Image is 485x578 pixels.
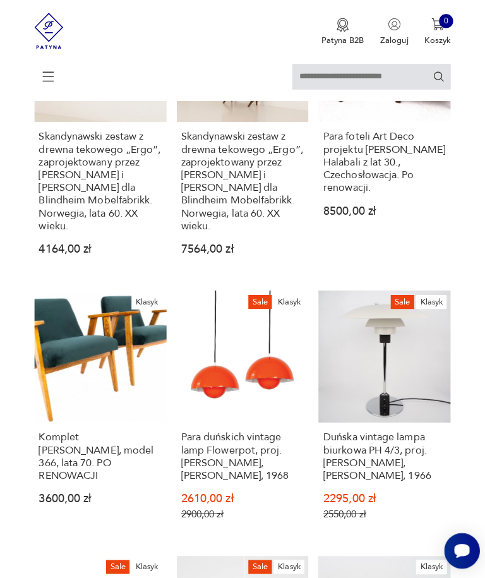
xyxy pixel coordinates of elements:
[41,243,163,252] p: 4164,00 zł
[431,69,443,81] button: Szukaj
[429,18,442,30] img: Ikona koszyka
[335,18,348,32] img: Ikona medalu
[437,14,451,28] div: 0
[320,18,362,45] button: Patyna B2B
[182,490,304,499] p: 2610,00 zł
[41,490,163,499] p: 3600,00 zł
[318,287,448,534] a: SaleKlasykDuńska vintage lampa biurkowa PH 4/3, proj. Poul Henningsen, Louis Poulsen, 1966Duńska ...
[320,34,362,45] p: Patyna B2B
[182,243,304,252] p: 7564,00 zł
[182,504,304,514] p: 2900,00 zł
[323,504,445,514] p: 2550,00 zł
[177,287,308,534] a: SaleKlasykPara duńskich vintage lamp Flowerpot, proj. Verner Panton, Louis Poulsen, 1968Para duńs...
[323,490,445,499] p: 2295,00 zł
[442,527,477,563] iframe: Smartsupp widget button
[41,129,163,230] h3: Skandynawski zestaw z drewna tekowego „Ergo”, zaprojektowany przez [PERSON_NAME] i [PERSON_NAME] ...
[386,18,399,30] img: Ikonka użytkownika
[182,426,304,477] h3: Para duńskich vintage lamp Flowerpot, proj. [PERSON_NAME], [PERSON_NAME], 1968
[379,34,407,45] p: Zaloguj
[182,129,304,230] h3: Skandynawski zestaw z drewna tekowego „Ergo”, zaprojektowany przez [PERSON_NAME] i [PERSON_NAME] ...
[323,129,445,192] h3: Para foteli Art Deco projektu [PERSON_NAME] Halabali z lat 30., Czechosłowacja. Po renowacji.
[422,18,448,45] button: 0Koszyk
[422,34,448,45] p: Koszyk
[379,18,407,45] button: Zaloguj
[37,287,167,534] a: KlasykKomplet foteli Chierowskiego, model 366, lata 70. PO RENOWACJIKomplet [PERSON_NAME], model ...
[320,18,362,45] a: Ikona medaluPatyna B2B
[323,205,445,214] p: 8500,00 zł
[323,426,445,477] h3: Duńska vintage lampa biurkowa PH 4/3, proj. [PERSON_NAME], [PERSON_NAME], 1966
[41,426,163,477] h3: Komplet [PERSON_NAME], model 366, lata 70. PO RENOWACJI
